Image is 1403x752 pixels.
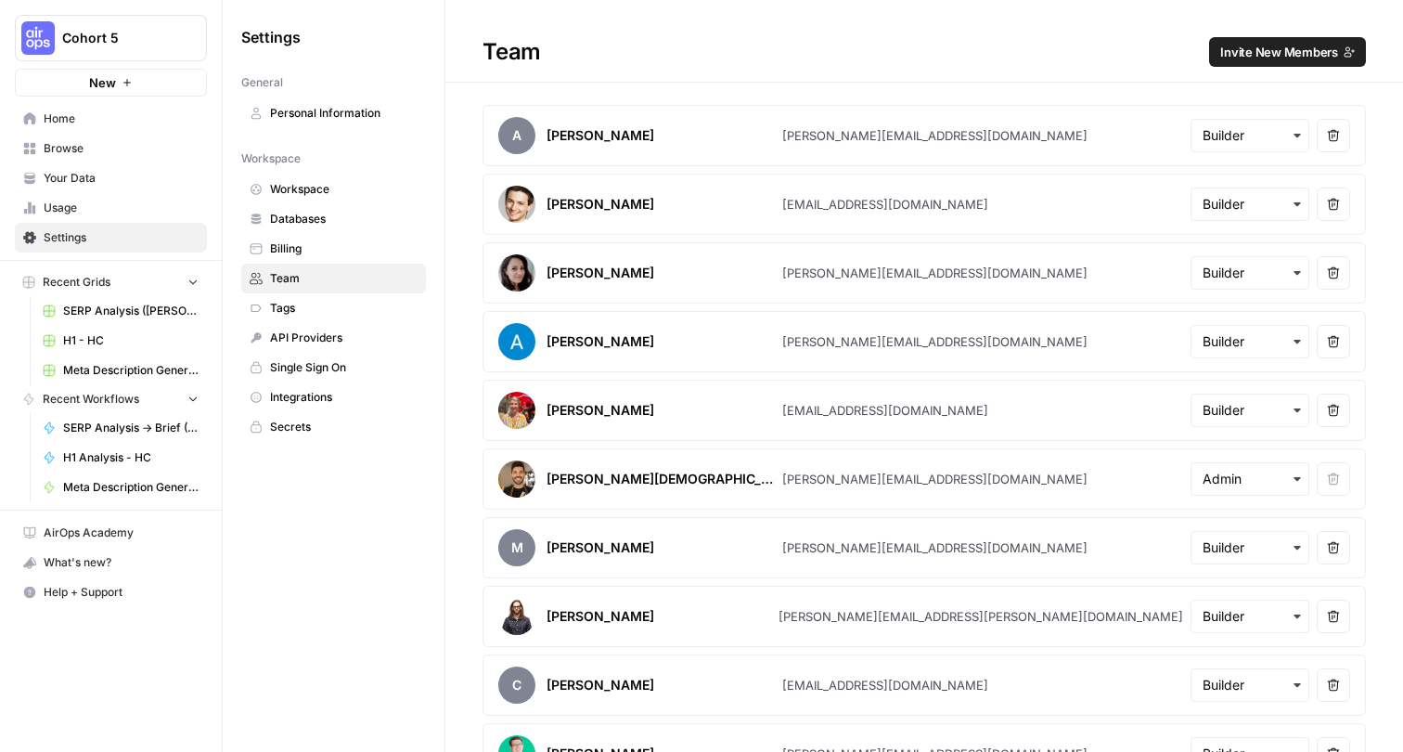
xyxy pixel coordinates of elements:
[241,412,426,442] a: Secrets
[63,479,199,496] span: Meta Description Generator ([GEOGRAPHIC_DATA])
[63,303,199,319] span: SERP Analysis ([PERSON_NAME])
[1203,264,1297,282] input: Builder
[270,389,418,406] span: Integrations
[547,126,654,145] div: [PERSON_NAME]
[241,74,283,91] span: General
[34,443,207,473] a: H1 Analysis - HC
[63,362,199,379] span: Meta Description Generator ([PERSON_NAME]) Grid
[547,264,654,282] div: [PERSON_NAME]
[498,598,535,635] img: avatar
[43,391,139,408] span: Recent Workflows
[241,204,426,234] a: Databases
[498,392,535,429] img: avatar
[15,548,207,577] button: What's new?
[241,353,426,382] a: Single Sign On
[21,21,55,55] img: Cohort 5 Logo
[782,126,1088,145] div: [PERSON_NAME][EMAIL_ADDRESS][DOMAIN_NAME]
[1203,538,1297,557] input: Builder
[241,98,426,128] a: Personal Information
[498,117,535,154] span: A
[1209,37,1366,67] button: Invite New Members
[270,300,418,317] span: Tags
[547,470,775,488] div: [PERSON_NAME][DEMOGRAPHIC_DATA]
[1203,195,1297,214] input: Builder
[547,538,654,557] div: [PERSON_NAME]
[15,134,207,163] a: Browse
[1203,332,1297,351] input: Builder
[1203,470,1297,488] input: Admin
[270,330,418,346] span: API Providers
[547,401,654,420] div: [PERSON_NAME]
[498,529,535,566] span: M
[63,332,199,349] span: H1 - HC
[34,356,207,385] a: Meta Description Generator ([PERSON_NAME]) Grid
[241,264,426,293] a: Team
[44,140,199,157] span: Browse
[44,110,199,127] span: Home
[16,549,206,577] div: What's new?
[34,473,207,502] a: Meta Description Generator ([GEOGRAPHIC_DATA])
[241,382,426,412] a: Integrations
[15,104,207,134] a: Home
[34,413,207,443] a: SERP Analysis -> Brief ([PERSON_NAME])
[779,607,1183,626] div: [PERSON_NAME][EMAIL_ADDRESS][PERSON_NAME][DOMAIN_NAME]
[241,175,426,204] a: Workspace
[547,607,654,626] div: [PERSON_NAME]
[270,359,418,376] span: Single Sign On
[15,69,207,97] button: New
[270,419,418,435] span: Secrets
[15,193,207,223] a: Usage
[241,150,301,167] span: Workspace
[270,211,418,227] span: Databases
[270,181,418,198] span: Workspace
[1220,43,1338,61] span: Invite New Members
[241,234,426,264] a: Billing
[498,323,535,360] img: avatar
[43,274,110,291] span: Recent Grids
[782,332,1088,351] div: [PERSON_NAME][EMAIL_ADDRESS][DOMAIN_NAME]
[15,518,207,548] a: AirOps Academy
[15,223,207,253] a: Settings
[270,105,418,122] span: Personal Information
[782,264,1088,282] div: [PERSON_NAME][EMAIL_ADDRESS][DOMAIN_NAME]
[15,15,207,61] button: Workspace: Cohort 5
[44,584,199,601] span: Help + Support
[63,420,199,436] span: SERP Analysis -> Brief ([PERSON_NAME])
[782,470,1088,488] div: [PERSON_NAME][EMAIL_ADDRESS][DOMAIN_NAME]
[782,676,988,694] div: [EMAIL_ADDRESS][DOMAIN_NAME]
[34,326,207,356] a: H1 - HC
[44,170,199,187] span: Your Data
[241,26,301,48] span: Settings
[270,270,418,287] span: Team
[63,449,199,466] span: H1 Analysis - HC
[241,293,426,323] a: Tags
[44,525,199,541] span: AirOps Academy
[498,186,535,223] img: avatar
[547,195,654,214] div: [PERSON_NAME]
[1203,401,1297,420] input: Builder
[15,163,207,193] a: Your Data
[270,240,418,257] span: Billing
[44,229,199,246] span: Settings
[782,195,988,214] div: [EMAIL_ADDRESS][DOMAIN_NAME]
[241,323,426,353] a: API Providers
[547,676,654,694] div: [PERSON_NAME]
[498,254,535,292] img: avatar
[782,401,988,420] div: [EMAIL_ADDRESS][DOMAIN_NAME]
[498,667,535,704] span: C
[15,385,207,413] button: Recent Workflows
[498,460,535,498] img: avatar
[445,37,1403,67] div: Team
[34,296,207,326] a: SERP Analysis ([PERSON_NAME])
[1203,676,1297,694] input: Builder
[62,29,174,47] span: Cohort 5
[547,332,654,351] div: [PERSON_NAME]
[15,577,207,607] button: Help + Support
[15,268,207,296] button: Recent Grids
[44,200,199,216] span: Usage
[89,73,116,92] span: New
[1203,126,1297,145] input: Builder
[782,538,1088,557] div: [PERSON_NAME][EMAIL_ADDRESS][DOMAIN_NAME]
[1203,607,1297,626] input: Builder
